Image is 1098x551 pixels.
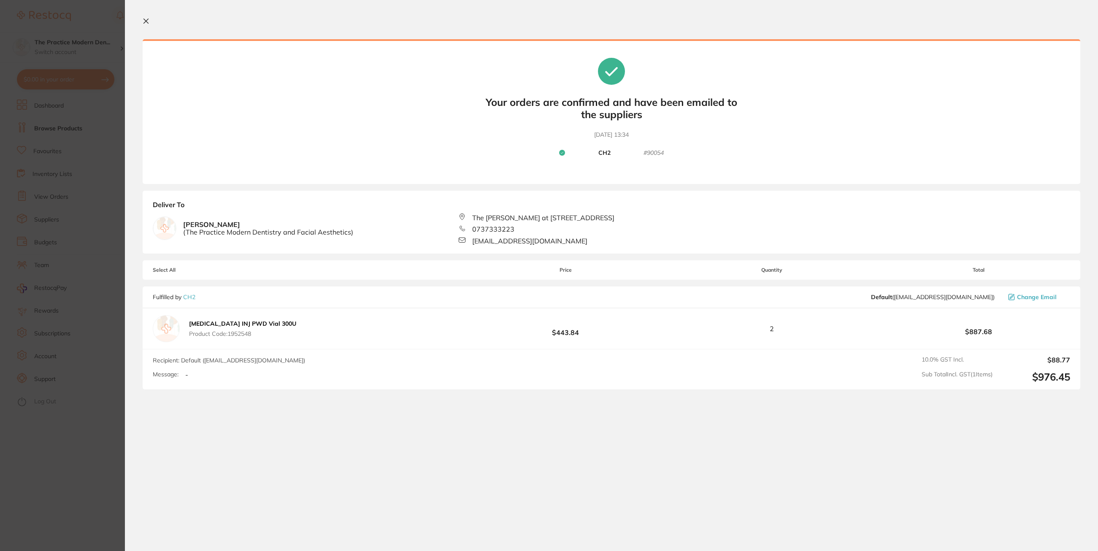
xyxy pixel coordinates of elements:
[871,294,995,300] span: primarycare@ch2.net.au
[485,96,738,121] b: Your orders are confirmed and have been emailed to the suppliers
[189,320,296,327] b: [MEDICAL_DATA] INJ PWD Vial 300U
[1006,293,1070,301] button: Change Email
[644,149,664,157] small: # 90054
[153,267,237,273] span: Select All
[922,356,993,364] span: 10.0 % GST Incl.
[183,228,353,236] span: ( The Practice Modern Dentistry and Facial Aesthetics )
[474,267,657,273] span: Price
[183,221,353,236] b: [PERSON_NAME]
[474,321,657,337] b: $443.84
[887,267,1070,273] span: Total
[189,330,296,337] span: Product Code: 1952548
[999,356,1070,364] output: $88.77
[472,237,587,245] span: [EMAIL_ADDRESS][DOMAIN_NAME]
[187,320,299,338] button: [MEDICAL_DATA] INJ PWD Vial 300U Product Code:1952548
[922,371,993,383] span: Sub Total Incl. GST ( 1 Items)
[871,293,892,301] b: Default
[472,225,514,233] span: 0737333223
[657,267,887,273] span: Quantity
[153,357,305,364] span: Recipient: Default ( [EMAIL_ADDRESS][DOMAIN_NAME] )
[1017,294,1057,300] span: Change Email
[887,328,1070,335] b: $887.68
[153,315,180,342] img: empty.jpg
[153,201,1070,213] b: Deliver To
[472,214,614,221] span: The [PERSON_NAME] at [STREET_ADDRESS]
[185,371,188,378] p: -
[598,149,611,157] b: CH2
[153,217,176,240] img: empty.jpg
[183,293,195,301] a: CH2
[999,371,1070,383] output: $976.45
[770,325,774,332] span: 2
[153,371,178,378] label: Message:
[153,294,195,300] p: Fulfilled by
